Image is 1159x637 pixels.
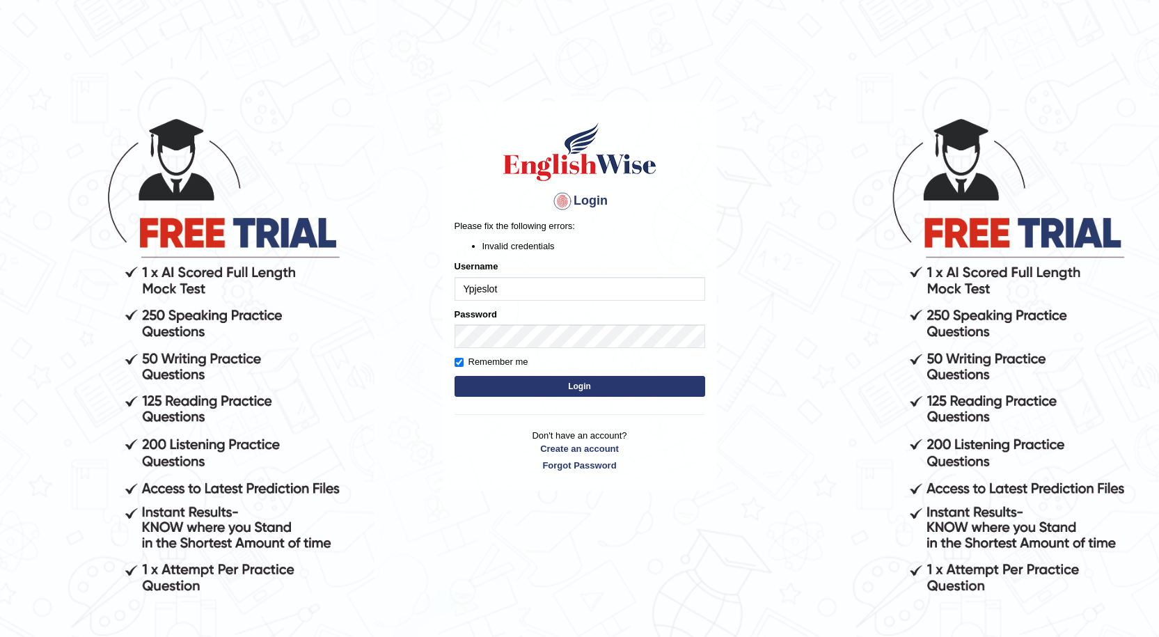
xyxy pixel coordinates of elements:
input: Remember me [455,358,464,367]
button: Login [455,376,705,397]
label: Username [455,260,498,273]
label: Password [455,308,497,321]
img: Logo of English Wise sign in for intelligent practice with AI [500,120,659,183]
p: Please fix the following errors: [455,219,705,233]
a: Create an account [455,442,705,455]
label: Remember me [455,355,528,369]
h4: Login [455,190,705,212]
li: Invalid credentials [482,239,705,253]
p: Don't have an account? [455,429,705,472]
a: Forgot Password [455,459,705,472]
